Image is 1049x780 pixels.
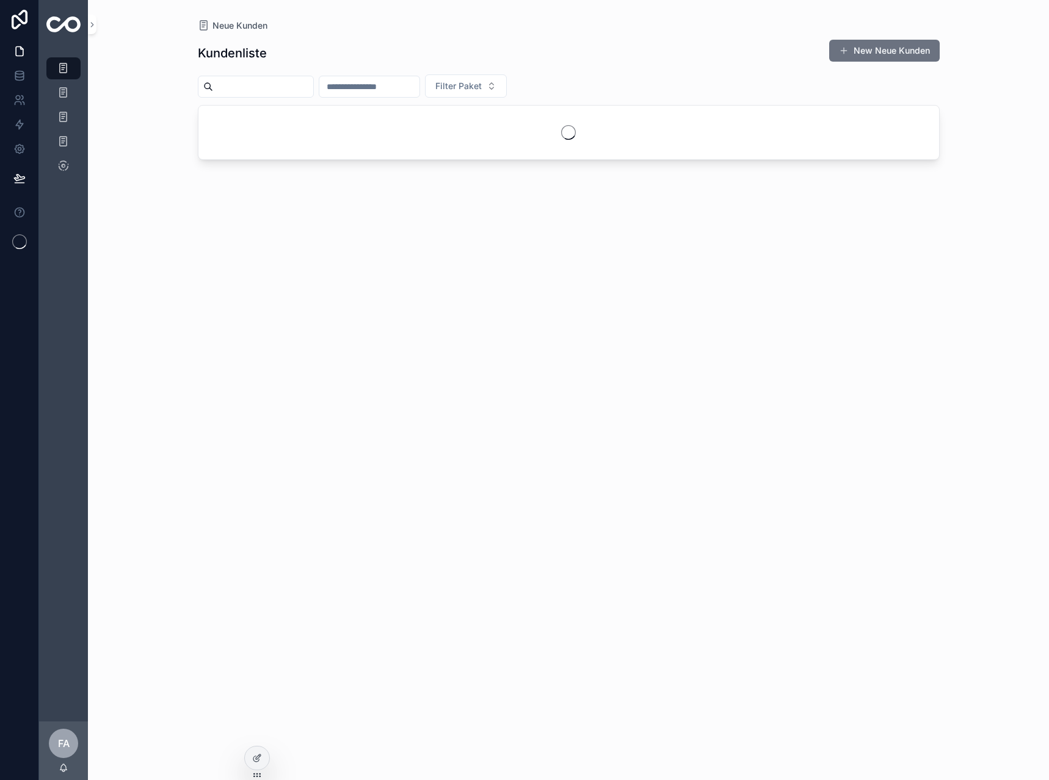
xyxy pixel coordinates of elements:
[198,45,267,62] h1: Kundenliste
[212,20,267,32] span: Neue Kunden
[425,74,507,98] button: Select Button
[46,16,81,32] img: App logo
[198,20,267,32] a: Neue Kunden
[58,736,70,751] span: FA
[829,40,940,62] button: New Neue Kunden
[435,80,482,92] span: Filter Paket
[39,49,88,193] div: scrollable content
